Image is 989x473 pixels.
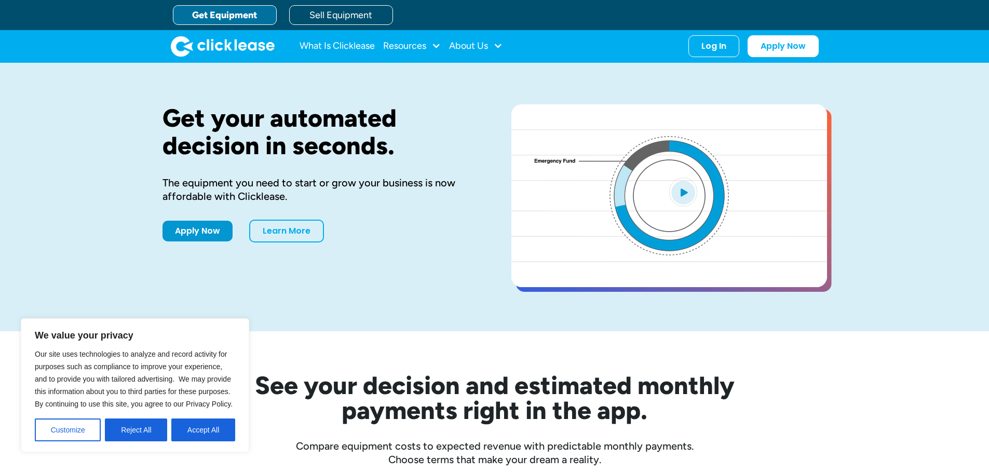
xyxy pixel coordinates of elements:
[748,35,819,57] a: Apply Now
[383,36,441,57] div: Resources
[449,36,503,57] div: About Us
[171,36,275,57] img: Clicklease logo
[105,418,167,441] button: Reject All
[511,104,827,287] a: open lightbox
[249,220,324,242] a: Learn More
[289,5,393,25] a: Sell Equipment
[162,176,478,203] div: The equipment you need to start or grow your business is now affordable with Clicklease.
[204,373,785,423] h2: See your decision and estimated monthly payments right in the app.
[162,221,233,241] a: Apply Now
[162,439,827,466] div: Compare equipment costs to expected revenue with predictable monthly payments. Choose terms that ...
[21,318,249,452] div: We value your privacy
[173,5,277,25] a: Get Equipment
[171,418,235,441] button: Accept All
[35,329,235,342] p: We value your privacy
[171,36,275,57] a: home
[162,104,478,159] h1: Get your automated decision in seconds.
[701,41,726,51] div: Log In
[35,350,233,408] span: Our site uses technologies to analyze and record activity for purposes such as compliance to impr...
[669,178,697,207] img: Blue play button logo on a light blue circular background
[35,418,101,441] button: Customize
[300,36,375,57] a: What Is Clicklease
